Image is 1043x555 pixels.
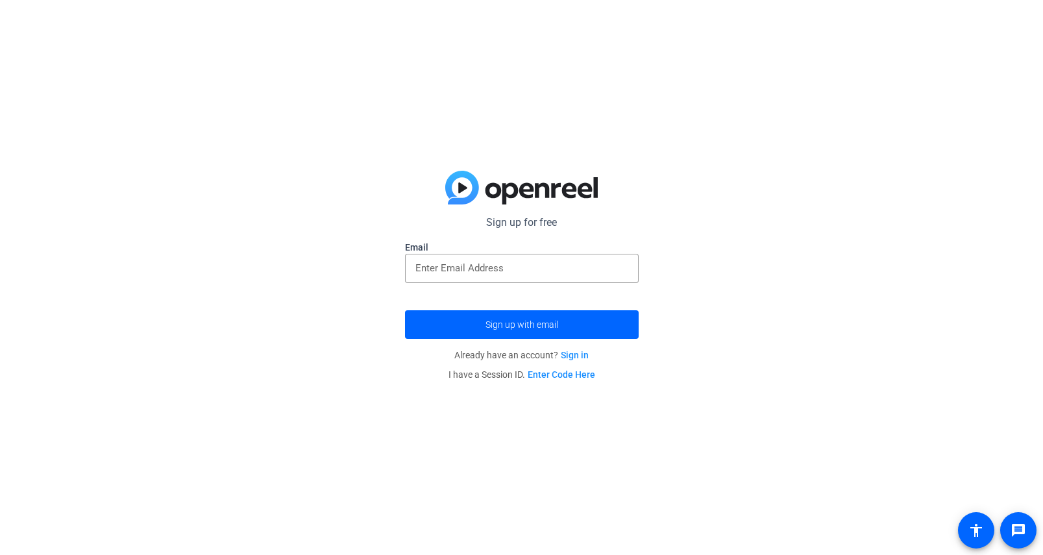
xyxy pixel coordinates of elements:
a: Sign in [561,350,589,360]
img: blue-gradient.svg [445,171,598,204]
span: Already have an account? [454,350,589,360]
input: Enter Email Address [415,260,628,276]
a: Enter Code Here [528,369,595,380]
p: Sign up for free [405,215,639,230]
span: I have a Session ID. [448,369,595,380]
label: Email [405,241,639,254]
button: Sign up with email [405,310,639,339]
mat-icon: message [1011,523,1026,538]
mat-icon: accessibility [968,523,984,538]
